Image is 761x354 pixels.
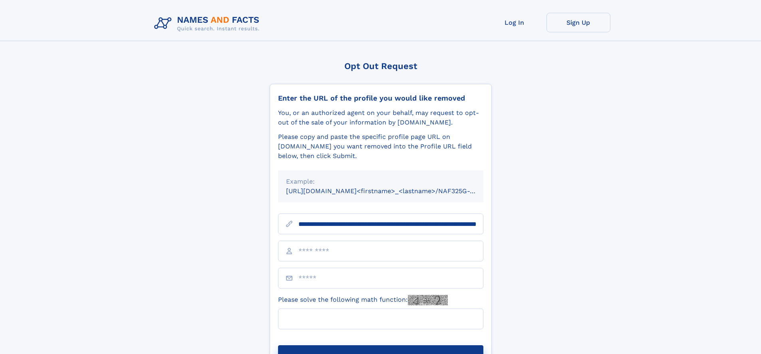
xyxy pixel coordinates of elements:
[151,13,266,34] img: Logo Names and Facts
[483,13,546,32] a: Log In
[278,94,483,103] div: Enter the URL of the profile you would like removed
[278,295,448,305] label: Please solve the following math function:
[270,61,492,71] div: Opt Out Request
[278,108,483,127] div: You, or an authorized agent on your behalf, may request to opt-out of the sale of your informatio...
[286,187,499,195] small: [URL][DOMAIN_NAME]<firstname>_<lastname>/NAF325G-xxxxxxxx
[546,13,610,32] a: Sign Up
[286,177,475,186] div: Example:
[278,132,483,161] div: Please copy and paste the specific profile page URL on [DOMAIN_NAME] you want removed into the Pr...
